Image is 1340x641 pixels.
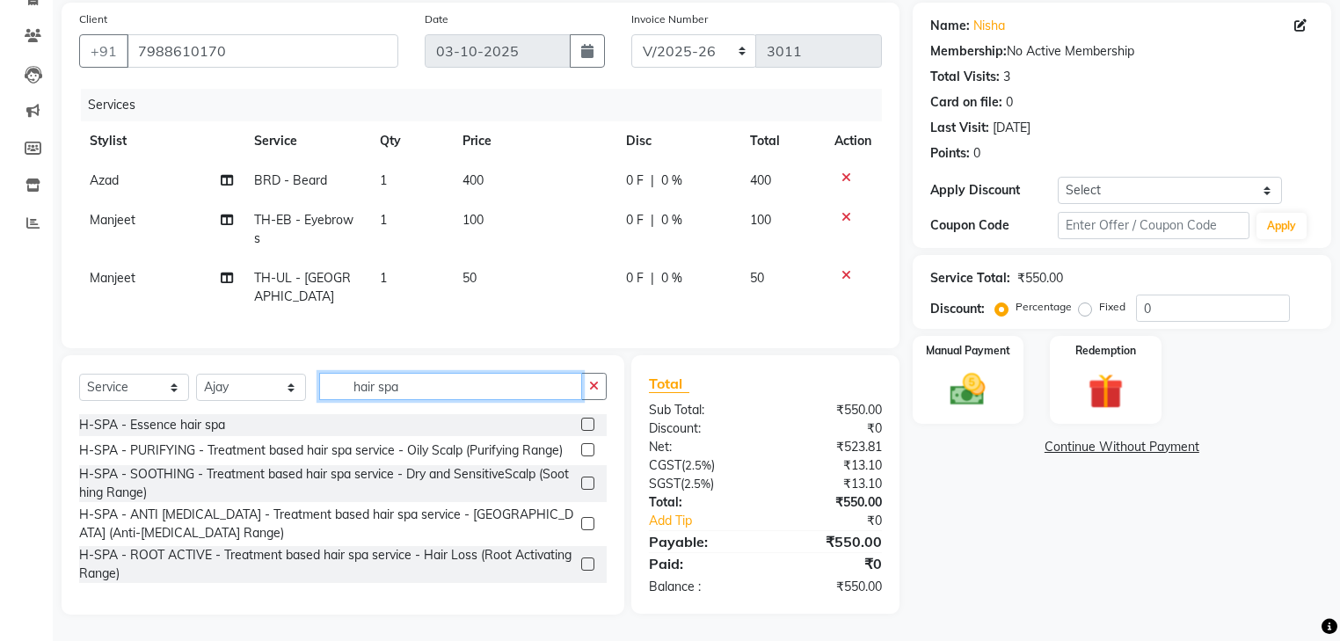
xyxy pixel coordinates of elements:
[765,531,894,552] div: ₹550.00
[636,493,765,512] div: Total:
[369,121,453,161] th: Qty
[685,458,711,472] span: 2.5%
[1058,212,1249,239] input: Enter Offer / Coupon Code
[79,465,574,502] div: H-SPA - SOOTHING - Treatment based hair spa service - Dry and SensitiveScalp (Soothing Range)
[1077,369,1134,413] img: _gift.svg
[636,531,765,552] div: Payable:
[930,269,1010,288] div: Service Total:
[452,121,615,161] th: Price
[930,68,1000,86] div: Total Visits:
[973,144,980,163] div: 0
[787,512,895,530] div: ₹0
[79,588,406,607] div: H-SPA - MORO - Premium hair spa service - Moroccan oil
[90,270,135,286] span: Manjeet
[750,270,764,286] span: 50
[765,578,894,596] div: ₹550.00
[824,121,882,161] th: Action
[626,269,644,288] span: 0 F
[1075,343,1136,359] label: Redemption
[916,438,1328,456] a: Continue Without Payment
[79,506,574,543] div: H-SPA - ANTI [MEDICAL_DATA] - Treatment based hair spa service - [GEOGRAPHIC_DATA] (Anti-[MEDICAL...
[615,121,739,161] th: Disc
[930,181,1058,200] div: Apply Discount
[926,343,1010,359] label: Manual Payment
[79,11,107,27] label: Client
[661,171,682,190] span: 0 %
[930,42,1007,61] div: Membership:
[930,17,970,35] div: Name:
[254,212,353,246] span: TH-EB - Eyebrows
[930,216,1058,235] div: Coupon Code
[631,11,708,27] label: Invoice Number
[765,438,894,456] div: ₹523.81
[636,438,765,456] div: Net:
[651,269,654,288] span: |
[626,171,644,190] span: 0 F
[79,121,244,161] th: Stylist
[79,441,563,460] div: H-SPA - PURIFYING - Treatment based hair spa service - Oily Scalp (Purifying Range)
[1099,299,1125,315] label: Fixed
[1016,299,1072,315] label: Percentage
[79,546,574,583] div: H-SPA - ROOT ACTIVE - Treatment based hair spa service - Hair Loss (Root Activating Range)
[380,270,387,286] span: 1
[651,211,654,229] span: |
[765,401,894,419] div: ₹550.00
[636,419,765,438] div: Discount:
[765,553,894,574] div: ₹0
[1256,213,1307,239] button: Apply
[739,121,824,161] th: Total
[649,375,689,393] span: Total
[79,34,128,68] button: +91
[750,212,771,228] span: 100
[380,212,387,228] span: 1
[254,270,351,304] span: TH-UL - [GEOGRAPHIC_DATA]
[939,369,996,410] img: _cash.svg
[90,172,119,188] span: Azad
[684,477,710,491] span: 2.5%
[636,401,765,419] div: Sub Total:
[90,212,135,228] span: Manjeet
[649,457,681,473] span: CGST
[462,172,484,188] span: 400
[79,416,225,434] div: H-SPA - Essence hair spa
[765,456,894,475] div: ₹13.10
[649,476,681,492] span: SGST
[636,553,765,574] div: Paid:
[1003,68,1010,86] div: 3
[254,172,327,188] span: BRD - Beard
[661,269,682,288] span: 0 %
[81,89,895,121] div: Services
[462,212,484,228] span: 100
[636,512,787,530] a: Add Tip
[973,17,1005,35] a: Nisha
[319,373,582,400] input: Search or Scan
[462,270,477,286] span: 50
[1006,93,1013,112] div: 0
[930,93,1002,112] div: Card on file:
[651,171,654,190] span: |
[425,11,448,27] label: Date
[636,475,765,493] div: ( )
[765,493,894,512] div: ₹550.00
[244,121,368,161] th: Service
[930,42,1314,61] div: No Active Membership
[661,211,682,229] span: 0 %
[993,119,1030,137] div: [DATE]
[750,172,771,188] span: 400
[765,475,894,493] div: ₹13.10
[380,172,387,188] span: 1
[1017,269,1063,288] div: ₹550.00
[930,144,970,163] div: Points:
[930,300,985,318] div: Discount:
[636,456,765,475] div: ( )
[765,419,894,438] div: ₹0
[127,34,398,68] input: Search by Name/Mobile/Email/Code
[636,578,765,596] div: Balance :
[930,119,989,137] div: Last Visit:
[626,211,644,229] span: 0 F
